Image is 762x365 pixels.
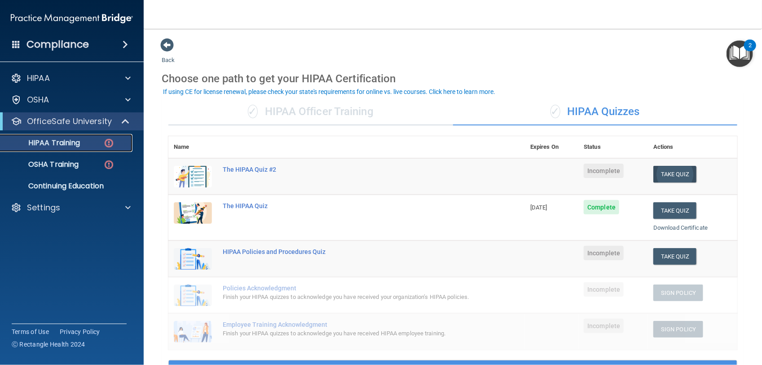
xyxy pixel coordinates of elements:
button: If using CE for license renewal, please check your state's requirements for online vs. live cours... [162,87,497,96]
span: [DATE] [530,204,547,211]
p: OSHA Training [6,160,79,169]
div: The HIPAA Quiz [223,202,480,209]
th: Expires On [525,136,578,158]
p: OfficeSafe University [27,116,112,127]
button: Sign Policy [653,285,703,301]
img: PMB logo [11,9,133,27]
button: Open Resource Center, 2 new notifications [727,40,753,67]
div: Choose one path to get your HIPAA Certification [162,66,744,92]
div: HIPAA Quizzes [453,98,738,125]
span: ✓ [551,105,560,118]
p: HIPAA Training [6,138,80,147]
div: HIPAA Policies and Procedures Quiz [223,248,480,255]
a: OfficeSafe University [11,116,130,127]
button: Take Quiz [653,166,696,182]
button: Take Quiz [653,202,696,219]
div: Policies Acknowledgment [223,285,480,292]
p: HIPAA [27,73,50,84]
div: Finish your HIPAA quizzes to acknowledge you have received HIPAA employee training. [223,328,480,339]
span: Incomplete [584,319,624,333]
img: danger-circle.6113f641.png [103,159,115,170]
div: The HIPAA Quiz #2 [223,166,480,173]
span: Incomplete [584,282,624,297]
p: Settings [27,202,60,213]
div: 2 [749,45,752,57]
span: ✓ [248,105,258,118]
span: Complete [584,200,619,214]
a: Privacy Policy [60,327,100,336]
div: If using CE for license renewal, please check your state's requirements for online vs. live cours... [163,89,495,95]
button: Sign Policy [653,321,703,338]
div: Finish your HIPAA quizzes to acknowledge you have received your organization’s HIPAA policies. [223,292,480,303]
span: Incomplete [584,246,624,260]
p: OSHA [27,94,49,105]
a: HIPAA [11,73,131,84]
a: Download Certificate [653,224,708,231]
p: Continuing Education [6,182,128,191]
th: Name [168,136,217,158]
a: Back [162,46,175,63]
div: HIPAA Officer Training [168,98,453,125]
a: Settings [11,202,131,213]
span: Ⓒ Rectangle Health 2024 [12,340,85,349]
th: Status [578,136,648,158]
h4: Compliance [26,38,89,51]
a: OSHA [11,94,131,105]
span: Incomplete [584,164,624,178]
img: danger-circle.6113f641.png [103,138,115,149]
a: Terms of Use [12,327,49,336]
th: Actions [648,136,737,158]
div: Employee Training Acknowledgment [223,321,480,328]
button: Take Quiz [653,248,696,265]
